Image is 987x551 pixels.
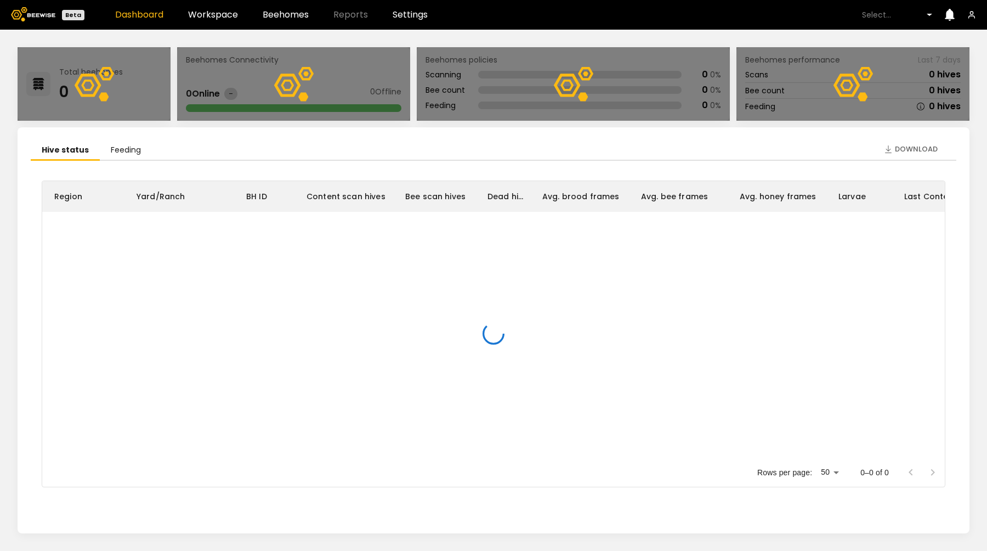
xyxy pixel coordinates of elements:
[188,10,238,19] a: Workspace
[115,10,163,19] a: Dashboard
[124,181,234,212] div: Yard/Ranch
[393,10,428,19] a: Settings
[333,10,368,19] span: Reports
[757,467,812,478] p: Rows per page:
[246,181,267,212] div: BH ID
[263,10,309,19] a: Beehomes
[405,181,466,212] div: Bee scan hives
[530,181,629,212] div: Avg. brood frames
[137,181,185,212] div: Yard/Ranch
[294,181,393,212] div: Content scan hives
[234,181,294,212] div: BH ID
[904,181,979,212] div: Last Content Scan
[42,181,124,212] div: Region
[62,10,84,20] div: Beta
[838,181,866,212] div: Larvae
[816,464,843,480] div: 50
[860,467,889,478] p: 0–0 of 0
[542,181,620,212] div: Avg. brood frames
[393,181,475,212] div: Bee scan hives
[31,140,100,161] li: Hive status
[740,181,816,212] div: Avg. honey frames
[11,7,55,21] img: Beewise logo
[487,181,524,212] div: Dead hives
[475,181,530,212] div: Dead hives
[54,181,82,212] div: Region
[895,144,938,155] span: Download
[307,181,385,212] div: Content scan hives
[641,181,708,212] div: Avg. bee frames
[100,140,152,161] li: Feeding
[878,140,943,158] button: Download
[826,181,892,212] div: Larvae
[629,181,728,212] div: Avg. bee frames
[728,181,826,212] div: Avg. honey frames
